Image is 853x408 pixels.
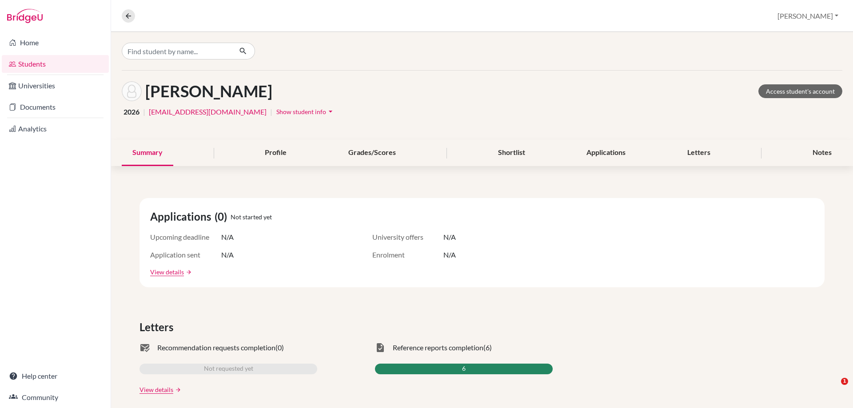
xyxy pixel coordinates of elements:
[143,107,145,117] span: |
[221,250,234,260] span: N/A
[338,140,407,166] div: Grades/Scores
[270,107,272,117] span: |
[2,120,109,138] a: Analytics
[483,342,492,353] span: (6)
[2,55,109,73] a: Students
[443,250,456,260] span: N/A
[173,387,181,393] a: arrow_forward
[204,364,253,374] span: Not requested yet
[462,364,466,374] span: 6
[276,105,335,119] button: Show student infoarrow_drop_down
[157,342,275,353] span: Recommendation requests completion
[393,342,483,353] span: Reference reports completion
[150,232,221,242] span: Upcoming deadline
[122,140,173,166] div: Summary
[2,367,109,385] a: Help center
[140,342,150,353] span: mark_email_read
[326,107,335,116] i: arrow_drop_down
[375,342,386,353] span: task
[487,140,536,166] div: Shortlist
[2,77,109,95] a: Universities
[140,385,173,394] a: View details
[841,378,848,385] span: 1
[254,140,297,166] div: Profile
[150,250,221,260] span: Application sent
[2,34,109,51] a: Home
[184,269,192,275] a: arrow_forward
[576,140,636,166] div: Applications
[372,250,443,260] span: Enrolment
[802,140,842,166] div: Notes
[150,267,184,277] a: View details
[758,84,842,98] a: Access student's account
[122,81,142,101] img: Lientje Rockstroh's avatar
[145,82,272,101] h1: [PERSON_NAME]
[140,319,177,335] span: Letters
[7,9,43,23] img: Bridge-U
[276,108,326,115] span: Show student info
[372,232,443,242] span: University offers
[773,8,842,24] button: [PERSON_NAME]
[231,212,272,222] span: Not started yet
[823,378,844,399] iframe: Intercom live chat
[221,232,234,242] span: N/A
[215,209,231,225] span: (0)
[122,43,232,59] input: Find student by name...
[149,107,267,117] a: [EMAIL_ADDRESS][DOMAIN_NAME]
[275,342,284,353] span: (0)
[150,209,215,225] span: Applications
[677,140,721,166] div: Letters
[443,232,456,242] span: N/A
[124,107,140,117] span: 2026
[2,388,109,406] a: Community
[2,98,109,116] a: Documents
